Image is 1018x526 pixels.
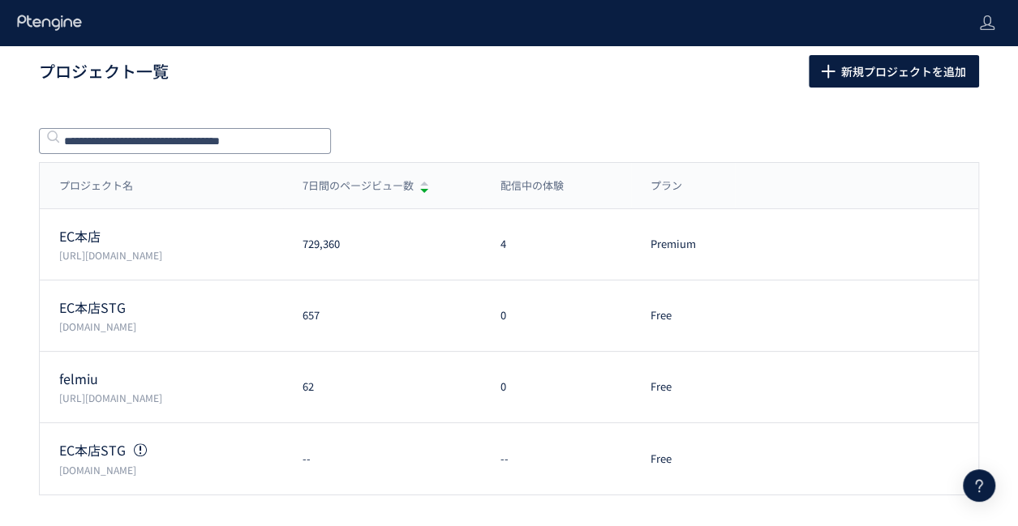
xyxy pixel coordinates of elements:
div: 4 [481,237,631,252]
p: EC本店STG [59,441,283,460]
div: Free [631,451,735,467]
p: https://etvos.com [59,248,283,262]
p: EC本店STG [59,298,283,317]
div: -- [481,451,631,467]
p: https://felmiu.com [59,391,283,404]
div: 657 [283,308,481,323]
span: 7日間のページビュー数 [303,178,414,194]
div: Premium [631,237,735,252]
div: 0 [481,308,631,323]
p: EC本店 [59,227,283,246]
span: プロジェクト名 [59,178,133,194]
p: stg.etvos.com [59,463,283,477]
div: -- [283,451,481,467]
span: 配信中の体験 [500,178,564,194]
div: 62 [283,379,481,395]
div: 729,360 [283,237,481,252]
div: Free [631,308,735,323]
div: 0 [481,379,631,395]
p: felmiu [59,370,283,388]
button: 新規プロジェクトを追加 [809,55,979,88]
p: stg.etvos.com [59,319,283,333]
span: プラン [651,178,682,194]
h1: プロジェクト一覧 [39,60,773,83]
div: Free [631,379,735,395]
span: 新規プロジェクトを追加 [840,55,965,88]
